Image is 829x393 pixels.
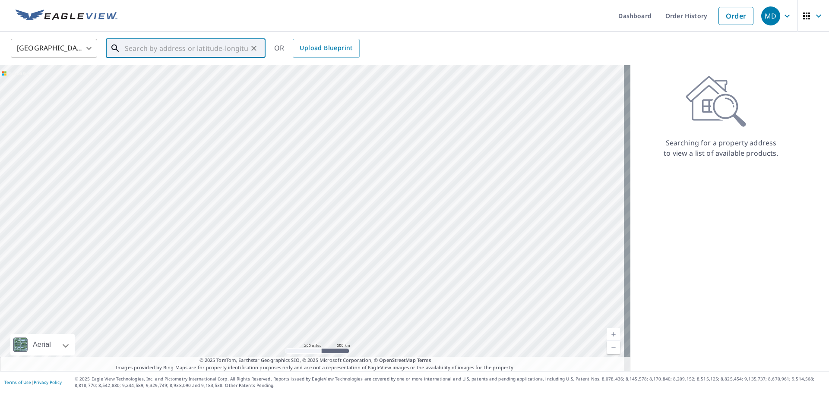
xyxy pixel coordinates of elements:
[30,334,54,355] div: Aerial
[10,334,75,355] div: Aerial
[34,379,62,385] a: Privacy Policy
[718,7,753,25] a: Order
[4,380,62,385] p: |
[16,9,117,22] img: EV Logo
[4,379,31,385] a: Terms of Use
[248,42,260,54] button: Clear
[607,341,620,354] a: Current Level 5, Zoom Out
[379,357,415,363] a: OpenStreetMap
[274,39,360,58] div: OR
[125,36,248,60] input: Search by address or latitude-longitude
[293,39,359,58] a: Upload Blueprint
[663,138,779,158] p: Searching for a property address to view a list of available products.
[761,6,780,25] div: MD
[75,376,825,389] p: © 2025 Eagle View Technologies, Inc. and Pictometry International Corp. All Rights Reserved. Repo...
[417,357,431,363] a: Terms
[199,357,431,364] span: © 2025 TomTom, Earthstar Geographics SIO, © 2025 Microsoft Corporation, ©
[300,43,352,53] span: Upload Blueprint
[607,328,620,341] a: Current Level 5, Zoom In
[11,36,97,60] div: [GEOGRAPHIC_DATA]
